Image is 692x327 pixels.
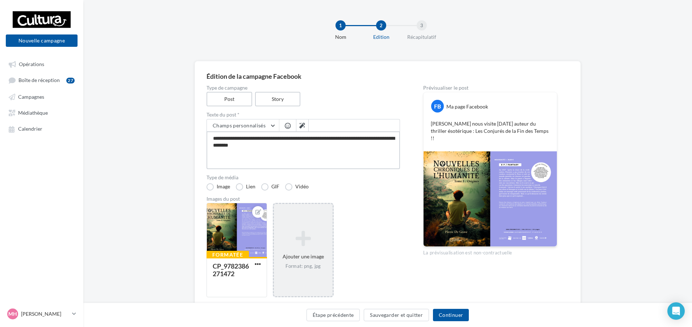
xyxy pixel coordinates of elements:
[417,20,427,30] div: 3
[207,196,400,201] div: Images du post
[207,119,279,132] button: Champs personnalisés
[213,122,266,128] span: Champs personnalisés
[4,106,79,119] a: Médiathèque
[285,183,309,191] label: Vidéo
[446,103,488,110] div: Ma page Facebook
[18,94,44,100] span: Campagnes
[431,120,550,142] p: [PERSON_NAME] nous visite [DATE] auteur du thriller ésotérique : Les Conjurés de la Fin des Temps !!
[207,85,400,90] label: Type de campagne
[307,309,360,321] button: Étape précédente
[207,175,400,180] label: Type de média
[207,112,400,117] label: Texte du post *
[4,73,79,87] a: Boîte de réception27
[4,122,79,135] a: Calendrier
[423,85,557,90] div: Prévisualiser le post
[399,33,445,41] div: Récapitulatif
[6,34,78,47] button: Nouvelle campagne
[8,310,17,318] span: MH
[66,78,75,83] div: 27
[4,90,79,103] a: Campagnes
[317,33,364,41] div: Nom
[433,309,469,321] button: Continuer
[4,57,79,70] a: Opérations
[364,309,429,321] button: Sauvegarder et quitter
[207,251,249,259] div: Formatée
[667,302,685,320] div: Open Intercom Messenger
[358,33,404,41] div: Edition
[207,183,230,191] label: Image
[21,310,69,318] p: [PERSON_NAME]
[255,92,301,106] label: Story
[6,307,78,321] a: MH [PERSON_NAME]
[423,247,557,256] div: La prévisualisation est non-contractuelle
[207,73,569,79] div: Édition de la campagne Facebook
[261,183,279,191] label: GIF
[236,183,255,191] label: Lien
[376,20,386,30] div: 2
[335,20,346,30] div: 1
[19,61,44,67] span: Opérations
[431,100,444,113] div: FB
[18,126,42,132] span: Calendrier
[18,110,48,116] span: Médiathèque
[207,92,252,106] label: Post
[18,77,60,83] span: Boîte de réception
[213,262,249,278] div: CP_9782386271472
